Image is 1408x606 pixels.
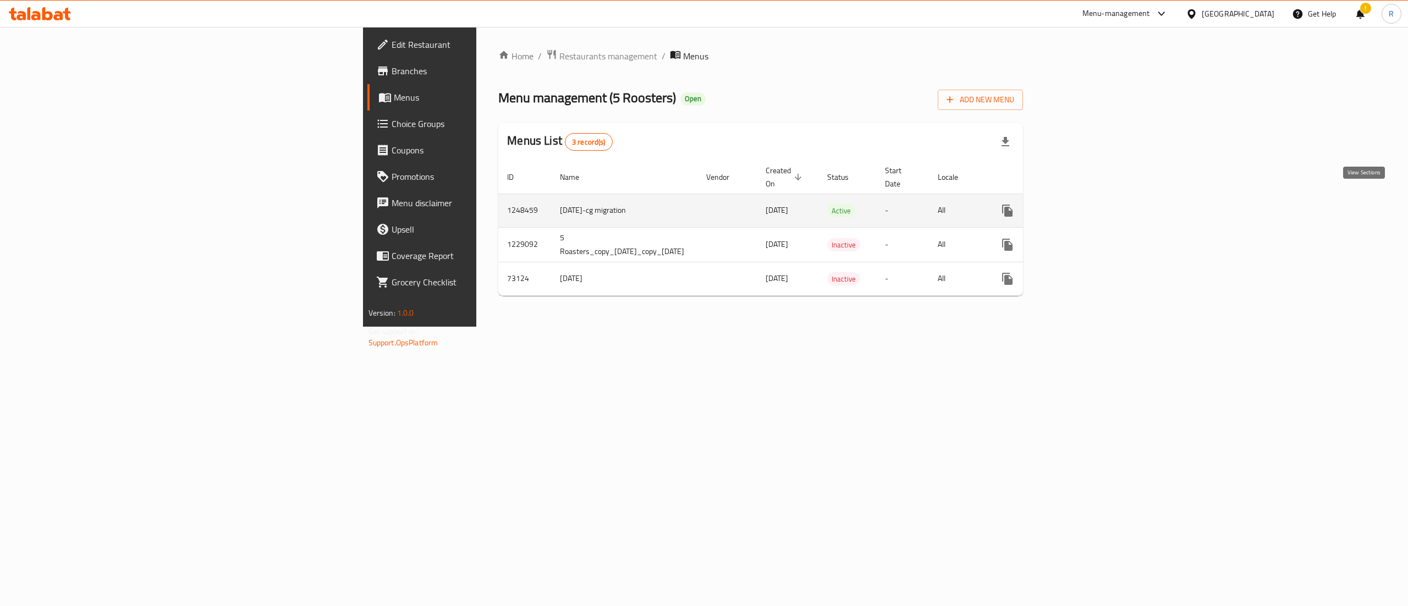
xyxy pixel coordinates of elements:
[827,204,855,217] div: Active
[827,272,860,285] div: Inactive
[1389,8,1394,20] span: R
[392,64,590,78] span: Branches
[551,262,697,295] td: [DATE]
[766,271,788,285] span: [DATE]
[680,92,706,106] div: Open
[994,197,1021,224] button: more
[367,111,598,137] a: Choice Groups
[392,249,590,262] span: Coverage Report
[392,38,590,51] span: Edit Restaurant
[498,161,1109,296] table: enhanced table
[766,203,788,217] span: [DATE]
[392,117,590,130] span: Choice Groups
[367,58,598,84] a: Branches
[986,161,1109,194] th: Actions
[992,129,1019,155] div: Export file
[367,137,598,163] a: Coupons
[947,93,1014,107] span: Add New Menu
[876,227,929,262] td: -
[706,170,744,184] span: Vendor
[369,324,419,339] span: Get support on:
[392,196,590,210] span: Menu disclaimer
[367,269,598,295] a: Grocery Checklist
[546,49,657,63] a: Restaurants management
[367,84,598,111] a: Menus
[885,164,916,190] span: Start Date
[827,273,860,285] span: Inactive
[929,227,986,262] td: All
[560,170,593,184] span: Name
[369,335,438,350] a: Support.OpsPlatform
[929,194,986,227] td: All
[367,216,598,243] a: Upsell
[1021,197,1047,224] button: Change Status
[367,190,598,216] a: Menu disclaimer
[827,238,860,251] div: Inactive
[827,239,860,251] span: Inactive
[683,49,708,63] span: Menus
[827,205,855,217] span: Active
[827,170,863,184] span: Status
[766,237,788,251] span: [DATE]
[507,133,612,151] h2: Menus List
[551,227,697,262] td: 5 Roasters_copy_[DATE]_copy_[DATE]
[498,49,1023,63] nav: breadcrumb
[367,243,598,269] a: Coverage Report
[1021,266,1047,292] button: Change Status
[680,94,706,103] span: Open
[1202,8,1274,20] div: [GEOGRAPHIC_DATA]
[367,31,598,58] a: Edit Restaurant
[507,170,528,184] span: ID
[369,306,395,320] span: Version:
[367,163,598,190] a: Promotions
[766,164,805,190] span: Created On
[551,194,697,227] td: [DATE]-cg migration
[392,170,590,183] span: Promotions
[876,194,929,227] td: -
[565,133,613,151] div: Total records count
[392,276,590,289] span: Grocery Checklist
[1021,232,1047,258] button: Change Status
[397,306,414,320] span: 1.0.0
[565,137,612,147] span: 3 record(s)
[929,262,986,295] td: All
[559,49,657,63] span: Restaurants management
[994,266,1021,292] button: more
[876,262,929,295] td: -
[392,223,590,236] span: Upsell
[994,232,1021,258] button: more
[662,49,665,63] li: /
[938,170,972,184] span: Locale
[392,144,590,157] span: Coupons
[938,90,1023,110] button: Add New Menu
[1082,7,1150,20] div: Menu-management
[394,91,590,104] span: Menus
